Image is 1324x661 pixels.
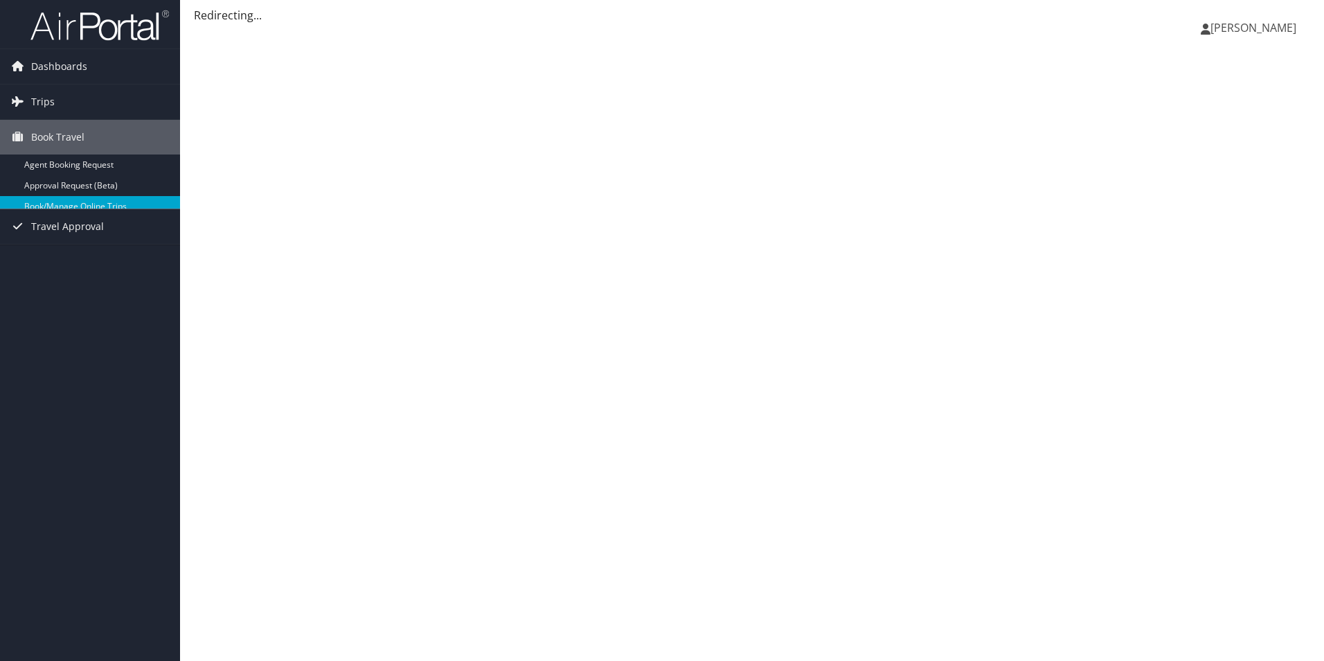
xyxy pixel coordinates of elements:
[194,7,1310,24] div: Redirecting...
[31,209,104,244] span: Travel Approval
[31,85,55,119] span: Trips
[31,49,87,84] span: Dashboards
[1210,20,1296,35] span: [PERSON_NAME]
[1201,7,1310,49] a: [PERSON_NAME]
[30,9,169,42] img: airportal-logo.png
[31,120,84,155] span: Book Travel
